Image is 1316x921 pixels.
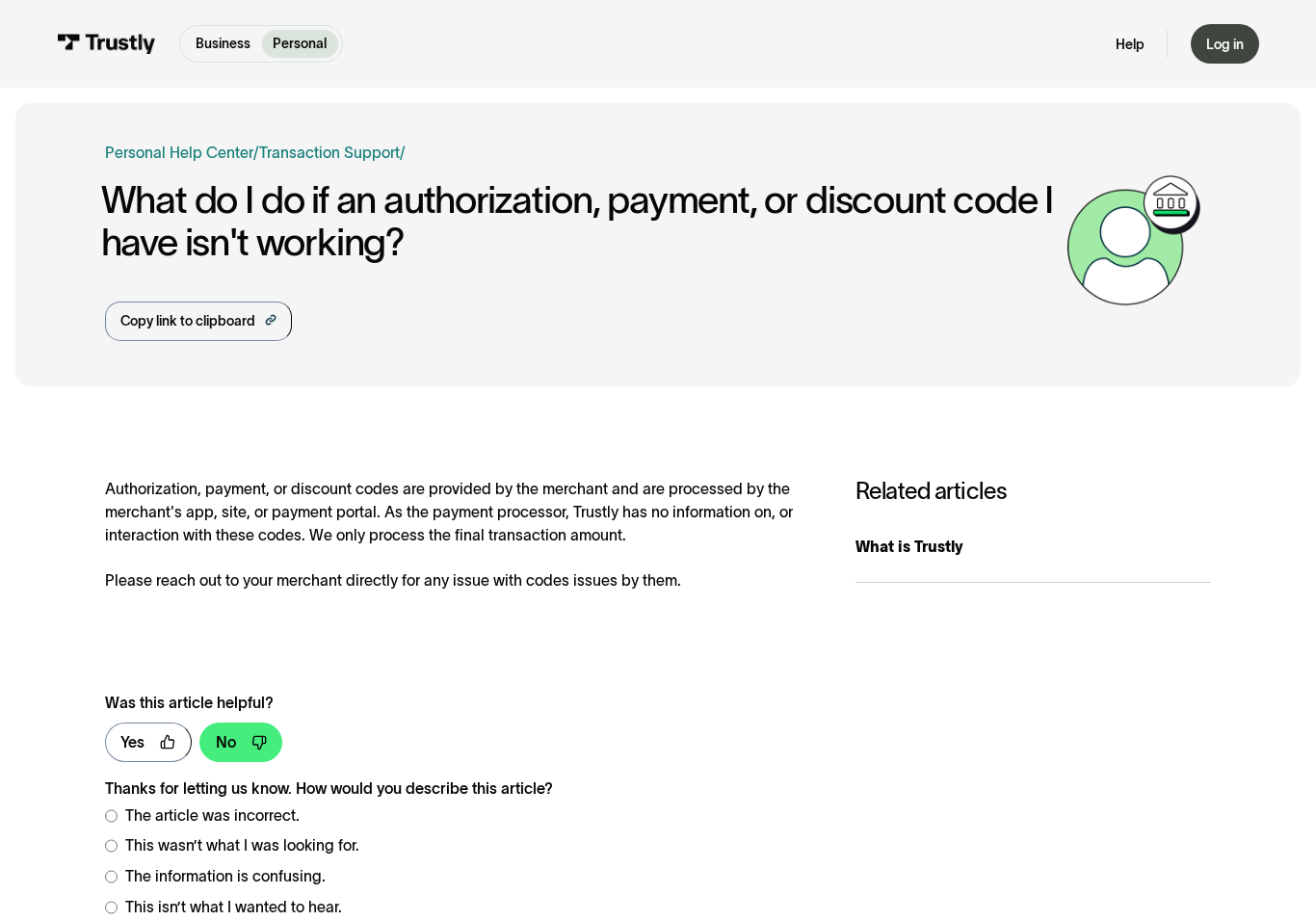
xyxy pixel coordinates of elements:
input: The article was incorrect. [105,809,118,823]
div: No [216,731,236,754]
span: This isn’t what I wanted to hear. [125,896,342,919]
input: The information is confusing. [105,870,118,883]
input: This wasn’t what I was looking for. [105,839,118,853]
div: What is Trustly [855,536,1212,559]
div: Authorization, payment, or discount codes are provided by the merchant and are processed by the m... [105,478,817,592]
h1: What do I do if an authorization, payment, or discount code I have isn't working? [101,179,1058,263]
p: Business [196,34,250,54]
span: The article was incorrect. [125,804,300,828]
a: What is Trustly [855,513,1212,583]
p: Personal [273,34,327,54]
img: Trustly Logo [57,34,156,55]
a: Help [1116,36,1145,53]
input: This isn’t what I wanted to hear. [105,901,118,914]
a: Personal Help Center [105,142,253,165]
div: / [253,142,259,165]
label: Thanks for letting us know. How would you describe this article? [105,777,776,801]
div: Log in [1206,36,1244,53]
a: Personal [262,30,339,58]
div: Was this article helpful? [105,692,776,715]
h3: Related articles [855,478,1212,506]
a: Log in [1191,24,1259,65]
div: Copy link to clipboard [120,311,255,331]
div: Yes [120,731,145,754]
span: This wasn’t what I was looking for. [125,834,359,857]
a: No [199,723,282,763]
a: Business [184,30,262,58]
a: Yes [105,723,192,763]
span: The information is confusing. [125,865,326,888]
div: / [400,142,406,165]
a: Copy link to clipboard [105,302,293,341]
a: Transaction Support [259,145,400,161]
